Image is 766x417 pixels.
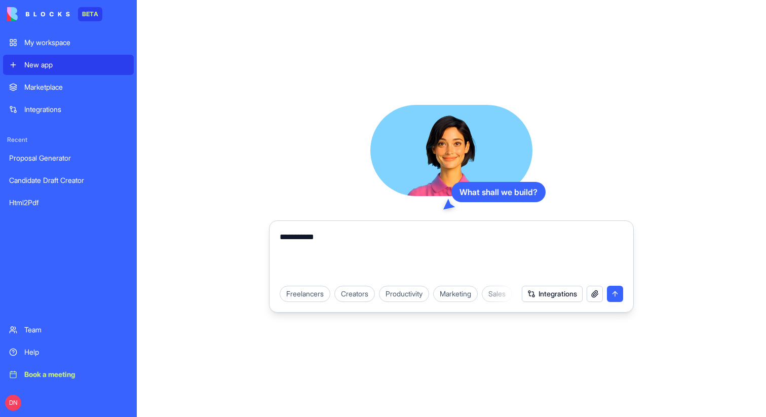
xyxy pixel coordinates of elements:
img: logo [7,7,70,21]
a: Integrations [3,99,134,120]
a: Marketplace [3,77,134,97]
div: Marketplace [24,82,128,92]
div: Proposal Generator [9,153,128,163]
a: Html2Pdf [3,193,134,213]
span: Recent [3,136,134,144]
div: Productivity [379,286,429,302]
a: Team [3,320,134,340]
div: Integrations [24,104,128,115]
div: Help [24,347,128,357]
div: BETA [78,7,102,21]
div: What shall we build? [451,182,546,202]
span: DN [5,395,21,411]
a: BETA [7,7,102,21]
div: Marketing [433,286,478,302]
a: My workspace [3,32,134,53]
a: Candidate Draft Creator [3,170,134,191]
div: Sales [482,286,512,302]
a: New app [3,55,134,75]
div: Freelancers [280,286,330,302]
div: My workspace [24,37,128,48]
a: Proposal Generator [3,148,134,168]
a: Book a meeting [3,364,134,385]
div: Team [24,325,128,335]
div: Book a meeting [24,369,128,380]
div: New app [24,60,128,70]
div: Candidate Draft Creator [9,175,128,185]
button: Integrations [522,286,583,302]
div: Html2Pdf [9,198,128,208]
a: Help [3,342,134,362]
div: Creators [334,286,375,302]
